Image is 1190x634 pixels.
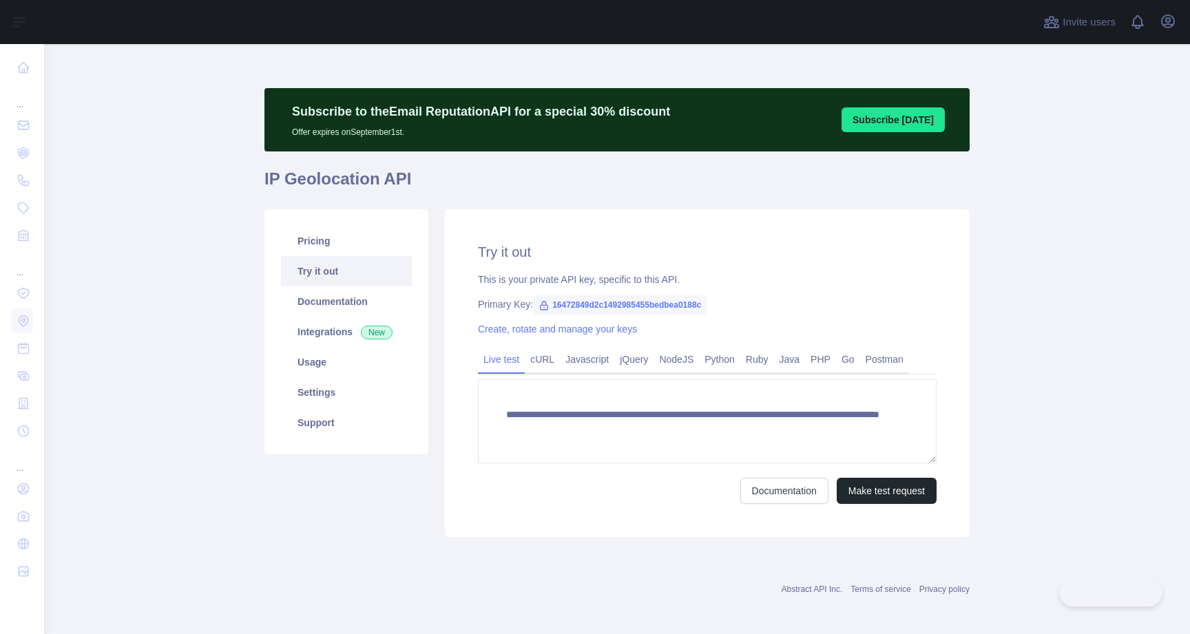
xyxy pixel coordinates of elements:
a: Live test [478,348,525,370]
button: Invite users [1041,11,1118,33]
a: cURL [525,348,560,370]
a: Ruby [740,348,774,370]
span: Invite users [1063,14,1116,30]
a: Java [774,348,806,370]
div: ... [11,446,33,474]
div: ... [11,251,33,278]
a: Postman [860,348,909,370]
a: Usage [281,347,412,377]
a: NodeJS [654,348,699,370]
p: Offer expires on September 1st. [292,121,670,138]
a: PHP [805,348,836,370]
div: Primary Key: [478,297,937,311]
a: Javascript [560,348,614,370]
a: Go [836,348,860,370]
a: Try it out [281,256,412,286]
span: New [361,326,393,339]
p: Subscribe to the Email Reputation API for a special 30 % discount [292,102,670,121]
div: ... [11,83,33,110]
a: Integrations New [281,317,412,347]
a: Settings [281,377,412,408]
a: Pricing [281,226,412,256]
a: jQuery [614,348,654,370]
button: Make test request [837,478,937,504]
a: Abstract API Inc. [782,584,843,594]
a: Python [699,348,740,370]
a: Terms of service [850,584,910,594]
h1: IP Geolocation API [264,168,970,201]
a: Create, rotate and manage your keys [478,324,637,335]
div: This is your private API key, specific to this API. [478,273,937,286]
iframe: Toggle Customer Support [1059,578,1162,606]
a: Privacy policy [919,584,970,594]
a: Documentation [740,478,828,504]
span: 16472849d2c1492985455bedbea0188c [533,295,707,315]
h2: Try it out [478,242,937,262]
a: Support [281,408,412,438]
a: Documentation [281,286,412,317]
button: Subscribe [DATE] [842,107,945,132]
